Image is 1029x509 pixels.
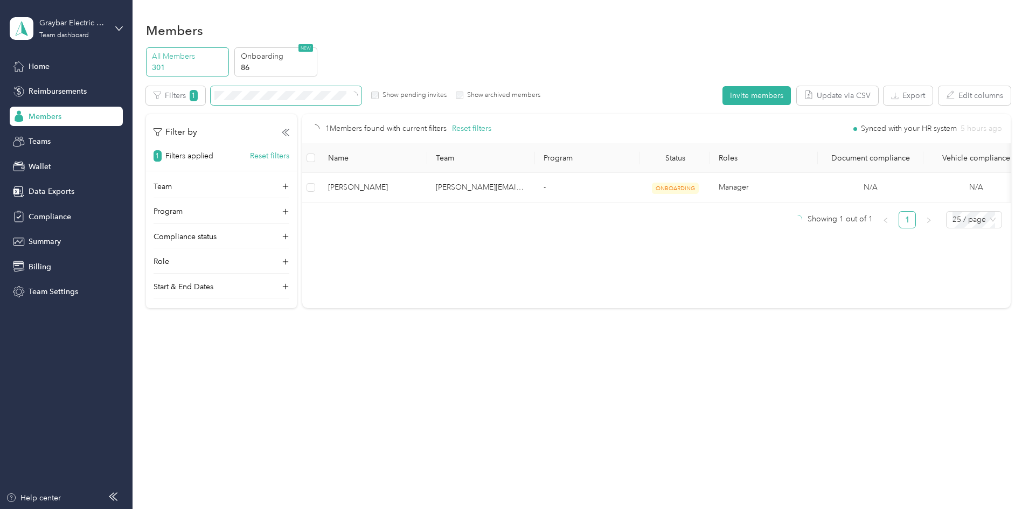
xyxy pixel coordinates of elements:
[319,173,427,203] td: Steven Bourbeau
[535,173,640,203] td: -
[710,143,818,173] th: Roles
[298,44,313,52] span: NEW
[864,182,878,193] span: N/A
[154,281,213,292] p: Start & End Dates
[722,86,791,105] button: Invite members
[969,183,983,192] span: N/A
[797,86,878,105] button: Update via CSV
[808,211,873,227] span: Showing 1 out of 1
[154,231,217,242] p: Compliance status
[877,211,894,228] button: left
[29,61,50,72] span: Home
[969,449,1029,509] iframe: Everlance-gr Chat Button Frame
[29,261,51,273] span: Billing
[29,136,51,147] span: Teams
[39,17,107,29] div: Graybar Electric Company, Inc
[652,183,699,194] span: ONBOARDING
[29,161,51,172] span: Wallet
[328,154,419,163] span: Name
[882,217,889,224] span: left
[29,111,61,122] span: Members
[154,125,197,139] p: Filter by
[640,143,710,173] th: Status
[154,150,162,162] span: 1
[899,211,916,228] li: 1
[154,206,183,217] p: Program
[535,143,640,173] th: Program
[6,492,61,504] button: Help center
[29,211,71,222] span: Compliance
[154,181,172,192] p: Team
[920,211,937,228] li: Next Page
[861,125,957,133] span: Synced with your HR system
[325,123,447,135] p: 1 Members found with current filters
[39,32,89,39] div: Team dashboard
[920,211,937,228] button: right
[241,62,314,73] p: 86
[29,86,87,97] span: Reimbursements
[877,211,894,228] li: Previous Page
[152,51,225,62] p: All Members
[29,286,78,297] span: Team Settings
[938,86,1011,105] button: Edit columns
[165,150,213,162] p: Filters applied
[899,212,915,228] a: 1
[932,154,1020,163] div: Vehicle compliance
[379,90,447,100] label: Show pending invites
[146,25,203,36] h1: Members
[946,211,1002,228] div: Page Size
[961,125,1002,133] span: 5 hours ago
[154,256,169,267] p: Role
[328,182,419,193] span: [PERSON_NAME]
[710,173,818,203] td: Manager
[884,86,933,105] button: Export
[826,154,915,163] div: Document compliance
[319,143,427,173] th: Name
[152,62,225,73] p: 301
[190,90,198,101] span: 1
[241,51,314,62] p: Onboarding
[427,143,535,173] th: Team
[250,150,289,162] button: Reset filters
[452,123,491,135] button: Reset filters
[427,173,535,203] td: steven.bourbeau@graybar.com
[952,212,996,228] span: 25 / page
[926,217,932,224] span: right
[640,173,710,203] td: ONBOARDING
[29,186,74,197] span: Data Exports
[29,236,61,247] span: Summary
[146,86,205,105] button: Filters1
[463,90,540,100] label: Show archived members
